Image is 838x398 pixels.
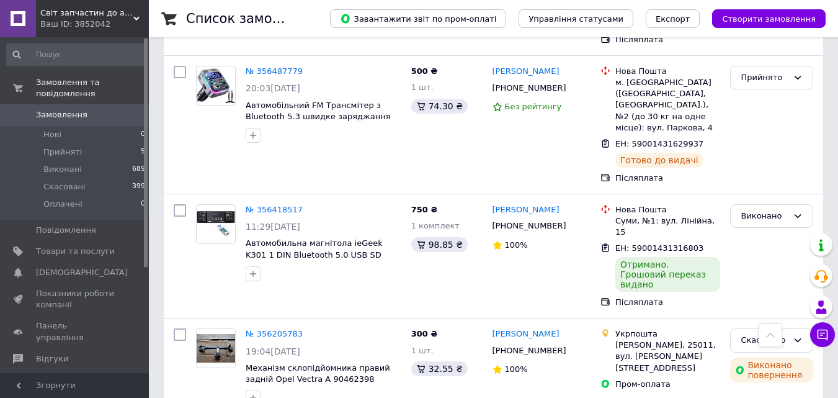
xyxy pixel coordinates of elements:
[411,205,438,214] span: 750 ₴
[411,361,468,376] div: 32.55 ₴
[615,34,720,45] div: Післяплата
[36,353,68,364] span: Відгуки
[43,199,82,210] span: Оплачені
[615,379,720,390] div: Пром-оплата
[615,139,703,148] span: ЕН: 59001431629937
[493,204,559,216] a: [PERSON_NAME]
[36,320,115,343] span: Панель управління
[43,129,61,140] span: Нові
[615,257,720,292] div: Отримано. Грошовий переказ видано
[656,14,690,24] span: Експорт
[246,329,303,338] a: № 356205783
[741,334,788,347] div: Скасовано
[196,204,236,244] a: Фото товару
[141,199,145,210] span: 0
[132,164,145,175] span: 689
[505,364,528,374] span: 100%
[615,77,720,133] div: м. [GEOGRAPHIC_DATA] ([GEOGRAPHIC_DATA], [GEOGRAPHIC_DATA].), №2 (до 30 кг на одне місце): вул. П...
[615,204,720,215] div: Нова Пошта
[615,215,720,238] div: Суми, №1: вул. Лінійна, 15
[490,343,569,359] div: [PHONE_NUMBER]
[411,346,434,355] span: 1 шт.
[6,43,146,66] input: Пошук
[493,66,559,78] a: [PERSON_NAME]
[36,109,87,120] span: Замовлення
[505,240,528,250] span: 100%
[36,246,115,257] span: Товари та послуги
[490,218,569,234] div: [PHONE_NUMBER]
[36,288,115,310] span: Показники роботи компанії
[141,129,145,140] span: 0
[700,14,826,23] a: Створити замовлення
[197,211,235,237] img: Фото товару
[141,147,145,158] span: 5
[615,153,703,168] div: Готово до видачі
[132,181,145,192] span: 399
[490,80,569,96] div: [PHONE_NUMBER]
[246,83,300,93] span: 20:03[DATE]
[197,334,235,363] img: Фото товару
[615,340,720,374] div: [PERSON_NAME], 25011, вул. [PERSON_NAME][STREET_ADDRESS]
[505,102,562,111] span: Без рейтингу
[246,205,303,214] a: № 356418517
[246,346,300,356] span: 19:04[DATE]
[722,14,816,24] span: Створити замовлення
[646,9,700,28] button: Експорт
[411,329,438,338] span: 300 ₴
[741,210,788,223] div: Виконано
[411,237,468,252] div: 98.85 ₴
[246,222,300,232] span: 11:29[DATE]
[246,238,383,260] a: Автомобильна магнітола ieGeek K301 1 DIN Bluetooth 5.0 USB SD
[411,83,434,92] span: 1 шт.
[411,66,438,76] span: 500 ₴
[330,9,506,28] button: Завантажити звіт по пром-оплаті
[810,322,835,347] button: Чат з покупцем
[36,267,128,278] span: [DEMOGRAPHIC_DATA]
[741,71,788,84] div: Прийнято
[246,66,303,76] a: № 356487779
[615,297,720,308] div: Післяплата
[730,358,813,382] div: Виконано повернення
[712,9,826,28] button: Створити замовлення
[196,328,236,368] a: Фото товару
[615,66,720,77] div: Нова Пошта
[196,66,236,106] a: Фото товару
[36,225,96,236] span: Повідомлення
[340,13,496,24] span: Завантажити звіт по пром-оплаті
[615,243,703,253] span: ЕН: 59001431316803
[43,181,86,192] span: Скасовані
[40,19,149,30] div: Ваш ID: 3852042
[411,99,468,114] div: 74.30 ₴
[615,173,720,184] div: Післяплата
[246,101,395,145] a: Автомобільний FM Трансмітер з Bluetooth 5.3 швидке заряджання AUX Гучний зв'язок joyrrom JR-CL17 ...
[197,68,235,103] img: Фото товару
[493,328,559,340] a: [PERSON_NAME]
[519,9,633,28] button: Управління статусами
[36,77,149,99] span: Замовлення та повідомлення
[43,147,82,158] span: Прийняті
[186,11,312,26] h1: Список замовлень
[246,363,390,384] a: Механізм склопідйомника правий задній Opel Vectra A 90462398
[615,328,720,340] div: Укрпошта
[43,164,82,175] span: Виконані
[528,14,623,24] span: Управління статусами
[40,7,133,19] span: Світ запчастин до авто
[411,221,460,230] span: 1 комплект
